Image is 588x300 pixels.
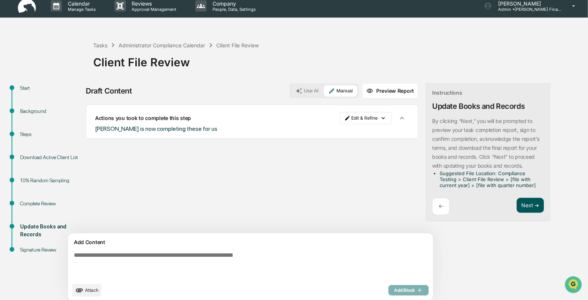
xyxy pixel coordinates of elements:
[432,102,525,111] div: Update Books and Records
[4,91,51,104] a: 🖐️Preclearance
[7,109,13,115] div: 🔎
[25,64,94,70] div: We're available if you need us!
[517,198,544,213] button: Next ➔
[127,59,136,68] button: Start new chat
[119,42,205,48] div: Administrator Compliance Calendar
[7,16,136,28] p: How can we help?
[207,7,260,12] p: People, Data, Settings
[291,85,323,97] button: Use AI
[15,94,48,101] span: Preclearance
[492,7,562,12] p: Admin • [PERSON_NAME] Financial
[53,126,90,132] a: Powered byPylon
[20,223,81,239] div: Update Books and Records
[85,287,98,293] span: Attach
[93,50,584,69] div: Client File Review
[25,57,122,64] div: Start new chat
[54,95,60,101] div: 🗄️
[20,130,81,138] div: Steps
[62,94,92,101] span: Attestations
[95,125,217,132] span: [PERSON_NAME] is now completing these for us
[340,112,392,124] button: Edit & Refine
[564,275,584,296] iframe: Open customer support
[432,89,462,96] div: Instructions
[126,7,180,12] p: Approval Management
[95,115,191,121] p: Actions you took to complete this step
[20,200,81,208] div: Complete Review
[74,126,90,132] span: Pylon
[62,7,100,12] p: Manage Tasks
[72,284,101,297] button: upload document
[20,84,81,92] div: Start
[126,0,180,7] p: Reviews
[19,34,123,42] input: Clear
[7,57,21,70] img: 1746055101610-c473b297-6a78-478c-a979-82029cc54cd1
[72,238,429,247] div: Add Content
[432,118,540,169] p: By clicking “Next,” you will be prompted to preview your task completion report, sign to confirm ...
[207,0,260,7] p: Company
[492,0,562,7] p: [PERSON_NAME]
[7,95,13,101] div: 🖐️
[440,170,541,188] li: Suggested File Location: Compliance Testing > Client File Review > [file with current year] > [fi...
[217,42,259,48] div: Client File Review
[4,105,50,119] a: 🔎Data Lookup
[20,246,81,254] div: Signature Review
[438,203,443,210] p: ←
[51,91,95,104] a: 🗄️Attestations
[20,154,81,161] div: Download Active Client List
[86,86,132,95] div: Draft Content
[20,177,81,184] div: 10% Random Sampling
[62,0,100,7] p: Calendar
[93,42,107,48] div: Tasks
[362,83,418,99] button: Preview Report
[324,85,358,97] button: Manual
[15,108,47,116] span: Data Lookup
[20,107,81,115] div: Background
